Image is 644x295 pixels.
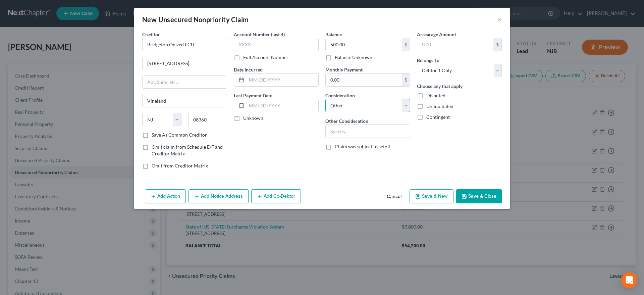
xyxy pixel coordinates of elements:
[426,114,450,120] span: Contingent
[251,189,301,203] button: Add Co-Debtor
[243,54,288,61] label: Full Account Number
[234,31,285,38] label: Account Number (last 4)
[456,189,502,203] button: Save & Close
[402,73,410,86] div: $
[325,92,355,99] label: Consideration
[325,117,368,125] label: Other Consideration
[417,83,463,90] label: Choose any that apply
[189,189,249,203] button: Add Notice Address
[417,31,456,38] label: Arrearage Amount
[143,57,227,70] input: Enter address...
[326,73,402,86] input: 0.00
[621,272,637,288] div: Open Intercom Messenger
[143,94,227,107] input: Enter city...
[142,15,249,24] div: New Unsecured Nonpriority Claim
[152,132,207,138] label: Save As Common Creditor
[335,144,391,149] span: Claim was subject to setoff
[234,66,263,73] label: Date Incurred
[402,38,410,51] div: $
[243,115,263,121] label: Unknown
[497,15,502,23] button: ×
[426,103,453,109] span: Unliquidated
[234,38,319,51] input: XXXX
[417,57,439,63] span: Belongs To
[188,113,227,126] input: Enter zip...
[247,99,318,112] input: MM/DD/YYYY
[234,92,272,99] label: Last Payment Date
[145,189,186,203] button: Add Action
[142,38,227,51] input: Search creditor by name...
[142,32,160,37] span: Creditor
[381,190,407,203] button: Cancel
[493,38,501,51] div: $
[143,76,227,89] input: Apt, Suite, etc...
[335,54,372,61] label: Balance Unknown
[326,38,402,51] input: 0.00
[152,163,208,168] span: Omit from Creditor Matrix
[417,38,493,51] input: 0.00
[426,93,445,98] span: Disputed
[152,144,223,156] span: Omit claim from Schedule E/F and Creditor Matrix
[247,73,318,86] input: MM/DD/YYYY
[325,31,342,38] label: Balance
[410,189,453,203] button: Save & New
[326,125,410,138] input: Specify...
[325,66,363,73] label: Monthly Payment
